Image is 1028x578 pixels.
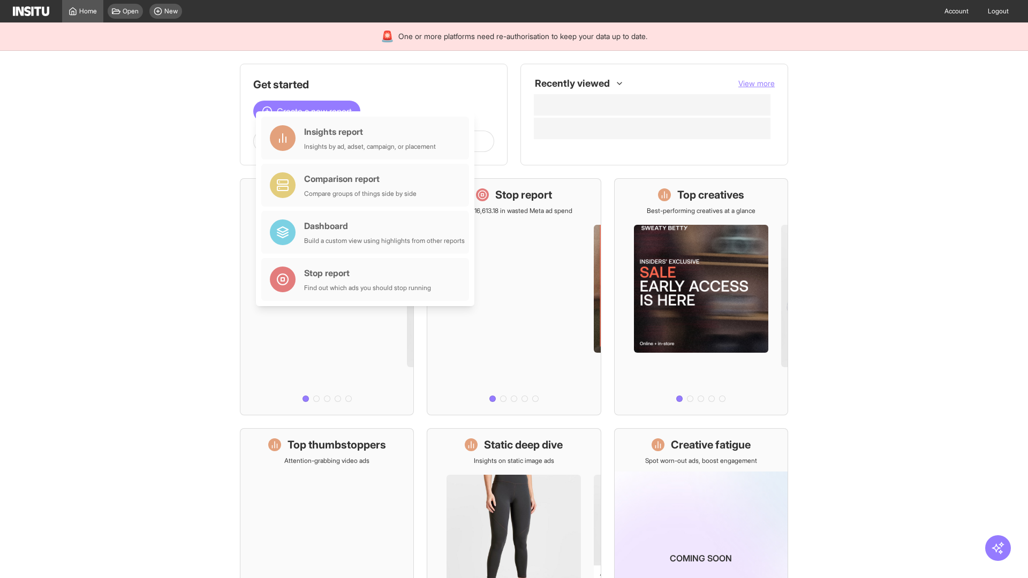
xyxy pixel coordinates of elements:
p: Insights on static image ads [474,457,554,465]
span: One or more platforms need re-authorisation to keep your data up to date. [398,31,647,42]
div: 🚨 [381,29,394,44]
h1: Stop report [495,187,552,202]
div: Stop report [304,267,431,279]
a: Stop reportSave £16,613.18 in wasted Meta ad spend [427,178,601,415]
img: Logo [13,6,49,16]
h1: Static deep dive [484,437,563,452]
div: Dashboard [304,219,465,232]
div: Insights by ad, adset, campaign, or placement [304,142,436,151]
p: Save £16,613.18 in wasted Meta ad spend [455,207,572,215]
div: Comparison report [304,172,417,185]
h1: Get started [253,77,494,92]
h1: Top thumbstoppers [288,437,386,452]
span: New [164,7,178,16]
span: Home [79,7,97,16]
span: View more [738,79,775,88]
div: Insights report [304,125,436,138]
p: Attention-grabbing video ads [284,457,369,465]
a: What's live nowSee all active ads instantly [240,178,414,415]
div: Build a custom view using highlights from other reports [304,237,465,245]
div: Compare groups of things side by side [304,189,417,198]
h1: Top creatives [677,187,744,202]
p: Best-performing creatives at a glance [647,207,755,215]
button: View more [738,78,775,89]
span: Open [123,7,139,16]
a: Top creativesBest-performing creatives at a glance [614,178,788,415]
span: Create a new report [277,105,352,118]
button: Create a new report [253,101,360,122]
div: Find out which ads you should stop running [304,284,431,292]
